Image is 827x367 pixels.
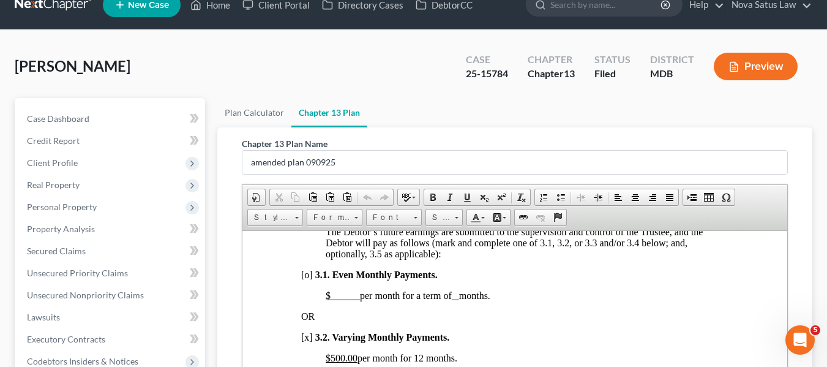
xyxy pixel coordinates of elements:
a: Unsecured Priority Claims [17,262,205,284]
span: [x] [59,101,70,112]
span: per month for a term of months. [83,59,248,70]
u: $500.00 [83,122,115,132]
a: Italic [441,189,458,205]
a: Increase Indent [589,189,607,205]
span: Size [426,210,451,225]
span: Font [367,210,410,225]
a: Copy [287,189,304,205]
div: Filed [594,67,631,81]
span: per month after confirmation of this plan, for a total term of [83,237,478,259]
iframe: Intercom live chat [785,325,815,355]
a: Credit Report [17,130,205,152]
a: Bold [424,189,441,205]
span: months. [161,248,192,259]
a: Justify [661,189,678,205]
div: MDB [650,67,694,81]
a: Unsecured Nonpriority Claims [17,284,205,306]
a: Insert/Remove Bulleted List [552,189,569,205]
a: Document Properties [248,189,265,205]
span: Executory Contracts [27,334,105,344]
span: [PERSON_NAME] [15,57,130,75]
span: [o] [59,39,70,49]
u: $______ [83,59,118,70]
span: Personal Property [27,202,97,212]
span: Unsecured Priority Claims [27,268,128,278]
span: Real Property [27,180,80,190]
span: Styles [248,210,291,225]
a: Font [366,209,422,226]
span: 5 [810,325,820,335]
span: Format [307,210,350,225]
span: [o] [59,205,70,216]
input: Enter name... [242,151,787,174]
span: Case Dashboard [27,113,89,124]
a: Redo [376,189,393,205]
span: 3.3. Varying Monthly Payments Before and After Confirmation. [73,205,339,216]
span: .1. Even Monthly Payments. [78,39,195,49]
a: Text Color [467,210,488,225]
div: Case [466,53,508,67]
a: Format [307,209,362,226]
font: OR [59,80,72,91]
span: 3 [73,101,78,112]
a: Spell Checker [398,189,419,205]
a: Background Color [488,210,510,225]
span: AND/OR [59,269,96,279]
span: Lawsuits [27,312,60,322]
a: Subscript [476,189,493,205]
a: Undo [359,189,376,205]
a: Plan Calculator [217,98,291,127]
span: Property Analysis [27,224,95,234]
button: Preview [714,53,798,80]
u: $ [311,238,315,248]
a: Property Analysis [17,218,205,240]
a: Table [700,189,717,205]
span: .2. Varying Monthly Payments. [78,101,208,112]
span: Secured Claims [27,246,86,256]
div: District [650,53,694,67]
a: Executory Contracts [17,328,205,350]
a: Secured Claims [17,240,205,262]
span: per month for 12 months. [83,122,215,132]
a: Insert Page Break for Printing [683,189,700,205]
a: Paste [304,189,321,205]
a: Case Dashboard [17,108,205,130]
a: Insert/Remove Numbered List [535,189,552,205]
a: Chapter 13 Plan [291,98,367,127]
span: $ per month before confirmation of this Plan (use Section 4.6.1 below to list the adequate protec... [83,226,451,248]
a: Align Right [644,189,661,205]
a: Remove Format [513,189,530,205]
span: Codebtors Insiders & Notices [27,356,138,366]
span: Credit Report [27,135,80,146]
span: $625.00 per month for 48 months. [83,143,220,153]
a: Link [515,210,532,225]
a: Align Left [610,189,627,205]
span: Client Profile [27,157,78,168]
span: for a total term of 60 months. [83,164,201,174]
span: 13 [564,67,575,79]
a: Insert Special Character [717,189,735,205]
label: Chapter 13 Plan Name [242,137,327,150]
a: Decrease Indent [572,189,589,205]
a: Size [425,209,463,226]
div: Status [594,53,631,67]
span: New Case [128,1,169,10]
a: Styles [247,209,303,226]
a: Anchor [549,210,566,225]
span: ____ [88,226,108,236]
a: Center [627,189,644,205]
span: OR [59,184,72,195]
a: Unlink [532,210,549,225]
div: Chapter [528,53,575,67]
span: 3 [73,39,78,49]
a: Superscript [493,189,510,205]
div: Chapter [528,67,575,81]
a: Paste as plain text [321,189,339,205]
span: Unsecured Nonpriority Claims [27,290,144,300]
a: Cut [270,189,287,205]
a: Lawsuits [17,306,205,328]
div: 25-15784 [466,67,508,81]
a: Underline [458,189,476,205]
span: _ [184,143,189,153]
a: Paste from Word [339,189,356,205]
